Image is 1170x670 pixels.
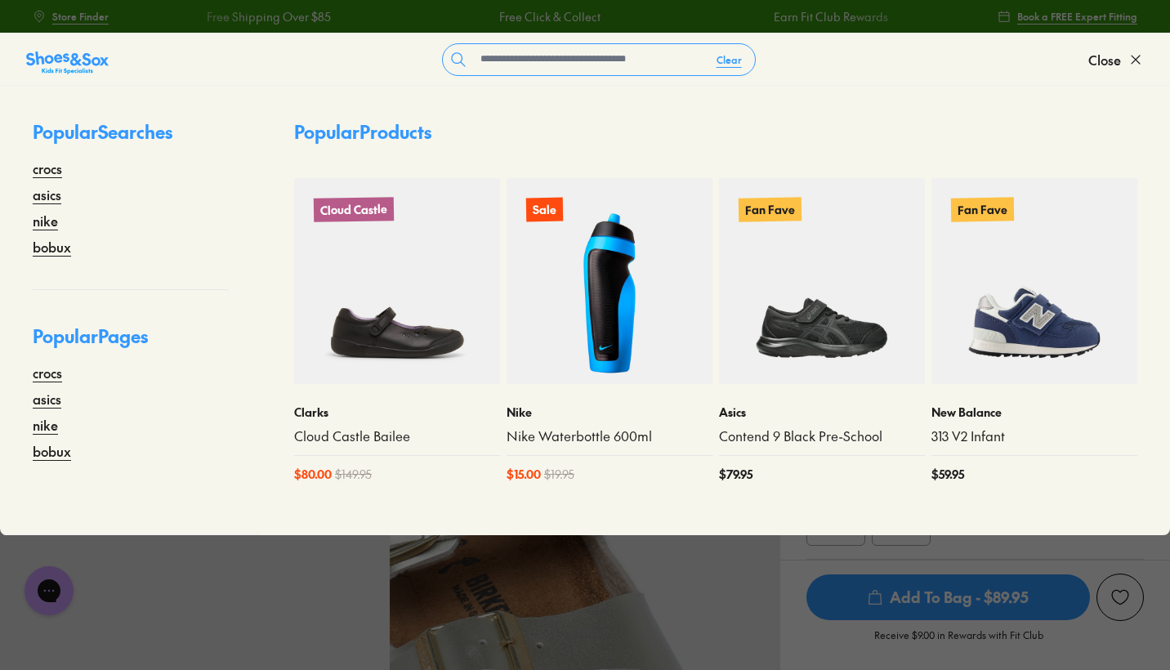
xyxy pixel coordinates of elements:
[33,441,71,461] a: bobux
[33,159,62,178] a: crocs
[33,415,58,435] a: nike
[806,574,1090,620] span: Add To Bag - $89.95
[33,323,229,363] p: Popular Pages
[719,427,925,445] a: Contend 9 Black Pre-School
[26,47,109,73] a: Shoes &amp; Sox
[719,178,925,384] a: Fan Fave
[719,466,752,483] span: $ 79.95
[294,118,431,145] p: Popular Products
[1088,50,1121,69] span: Close
[294,427,500,445] a: Cloud Castle Bailee
[703,45,755,74] button: Clear
[931,427,1137,445] a: 313 V2 Infant
[294,178,500,384] a: Cloud Castle
[1088,42,1144,78] button: Close
[931,466,964,483] span: $ 59.95
[719,404,925,421] p: Asics
[335,466,372,483] span: $ 149.95
[739,197,802,221] p: Fan Fave
[507,427,712,445] a: Nike Waterbottle 600ml
[931,404,1137,421] p: New Balance
[33,185,61,204] a: asics
[806,574,1090,621] button: Add To Bag - $89.95
[33,389,61,409] a: asics
[1096,574,1144,621] button: Add to Wishlist
[207,8,331,25] a: Free Shipping Over $85
[33,211,58,230] a: nike
[507,404,712,421] p: Nike
[33,118,229,159] p: Popular Searches
[774,8,888,25] a: Earn Fit Club Rewards
[998,2,1137,31] a: Book a FREE Expert Fitting
[951,197,1014,221] p: Fan Fave
[544,466,574,483] span: $ 19.95
[526,198,563,222] p: Sale
[33,237,71,257] a: bobux
[26,50,109,76] img: SNS_Logo_Responsive.svg
[294,466,332,483] span: $ 80.00
[16,561,82,621] iframe: Gorgias live chat messenger
[33,363,62,382] a: crocs
[507,466,541,483] span: $ 15.00
[931,178,1137,384] a: Fan Fave
[507,178,712,384] a: Sale
[1017,9,1137,24] span: Book a FREE Expert Fitting
[52,9,109,24] span: Store Finder
[499,8,601,25] a: Free Click & Collect
[294,404,500,421] p: Clarks
[874,628,1043,657] p: Receive $9.00 in Rewards with Fit Club
[314,197,394,222] p: Cloud Castle
[33,2,109,31] a: Store Finder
